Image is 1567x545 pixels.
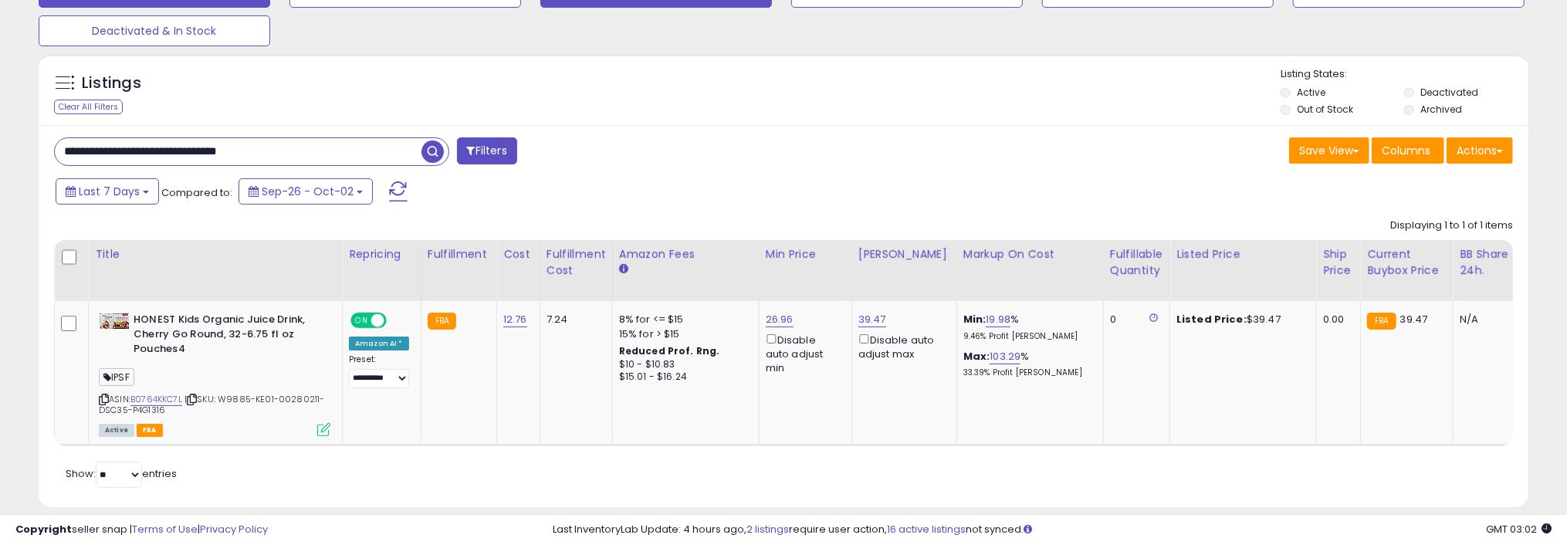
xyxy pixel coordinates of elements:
[134,313,321,360] b: HONEST Kids Organic Juice Drink, Cherry Go Round, 32-6.75 fl oz Pouches4
[1382,143,1430,158] span: Columns
[349,354,409,389] div: Preset:
[766,331,840,376] div: Disable auto adjust min
[1420,86,1478,99] label: Deactivated
[1110,313,1158,327] div: 0
[349,337,409,350] div: Amazon AI *
[858,312,886,327] a: 39.47
[888,522,966,537] a: 16 active listings
[95,246,336,262] div: Title
[54,100,123,114] div: Clear All Filters
[1297,86,1325,99] label: Active
[457,137,517,164] button: Filters
[619,246,753,262] div: Amazon Fees
[1460,313,1511,327] div: N/A
[963,313,1091,341] div: %
[619,262,628,276] small: Amazon Fees.
[963,350,1091,378] div: %
[619,371,747,384] div: $15.01 - $16.24
[384,314,409,327] span: OFF
[99,368,134,386] span: IPSF
[963,246,1097,262] div: Markup on Cost
[15,523,268,537] div: seller snap | |
[1372,137,1444,164] button: Columns
[503,312,527,327] a: 12.76
[349,246,415,262] div: Repricing
[1367,246,1447,279] div: Current Buybox Price
[1460,246,1516,279] div: BB Share 24h.
[1323,246,1354,279] div: Ship Price
[1447,137,1513,164] button: Actions
[1297,103,1353,116] label: Out of Stock
[1390,218,1513,233] div: Displaying 1 to 1 of 1 items
[858,246,950,262] div: [PERSON_NAME]
[352,314,371,327] span: ON
[1281,67,1528,82] p: Listing States:
[986,312,1010,327] a: 19.98
[99,393,325,416] span: | SKU: W9885-KE01-00280211-DSC35-P4G1316
[428,313,456,330] small: FBA
[619,313,747,327] div: 8% for <= $15
[963,331,1091,342] p: 9.46% Profit [PERSON_NAME]
[200,522,268,537] a: Privacy Policy
[1420,103,1462,116] label: Archived
[547,313,601,327] div: 7.24
[553,523,1552,537] div: Last InventoryLab Update: 4 hours ago, require user action, not synced.
[619,358,747,371] div: $10 - $10.83
[619,327,747,341] div: 15% for > $15
[1110,246,1163,279] div: Fulfillable Quantity
[39,15,270,46] button: Deactivated & In Stock
[66,466,177,481] span: Show: entries
[262,184,354,199] span: Sep-26 - Oct-02
[161,185,232,200] span: Compared to:
[858,331,945,361] div: Disable auto adjust max
[130,393,182,406] a: B0764KKC7L
[99,313,130,330] img: 41tgSmMcW7L._SL40_.jpg
[1400,312,1428,327] span: 39.47
[82,73,141,94] h5: Listings
[1176,313,1305,327] div: $39.47
[503,246,533,262] div: Cost
[956,240,1103,301] th: The percentage added to the cost of goods (COGS) that forms the calculator for Min & Max prices.
[619,344,720,357] b: Reduced Prof. Rng.
[15,522,72,537] strong: Copyright
[137,424,163,437] span: FBA
[132,522,198,537] a: Terms of Use
[239,178,373,205] button: Sep-26 - Oct-02
[1323,313,1349,327] div: 0.00
[1176,312,1247,327] b: Listed Price:
[547,246,606,279] div: Fulfillment Cost
[99,313,330,435] div: ASIN:
[990,349,1020,364] a: 103.29
[79,184,140,199] span: Last 7 Days
[1367,313,1396,330] small: FBA
[56,178,159,205] button: Last 7 Days
[766,312,794,327] a: 26.96
[766,246,845,262] div: Min Price
[963,367,1091,378] p: 33.39% Profit [PERSON_NAME]
[428,246,490,262] div: Fulfillment
[963,349,990,364] b: Max:
[99,424,134,437] span: All listings currently available for purchase on Amazon
[1289,137,1369,164] button: Save View
[1486,522,1552,537] span: 2025-10-10 03:02 GMT
[963,312,987,327] b: Min:
[1176,246,1310,262] div: Listed Price
[747,522,790,537] a: 2 listings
